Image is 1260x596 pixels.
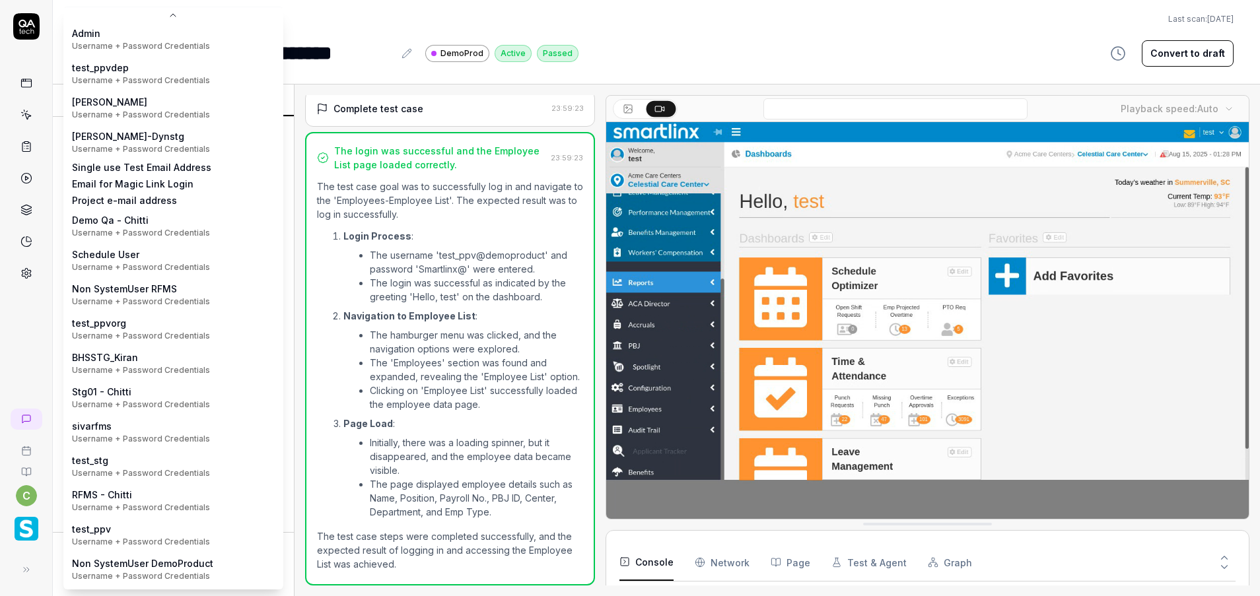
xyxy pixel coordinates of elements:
[72,522,210,548] div: test_ppv
[72,95,210,121] div: [PERSON_NAME]
[72,316,210,342] div: test_ppvorg
[72,364,210,376] div: Username + Password Credentials
[72,570,213,582] div: Username + Password Credentials
[72,467,210,479] div: Username + Password Credentials
[72,488,210,513] div: RFMS - Chitti
[72,75,210,86] div: Username + Password Credentials
[72,330,210,342] div: Username + Password Credentials
[72,453,210,479] div: test_stg
[72,227,210,239] div: Username + Password Credentials
[72,177,193,191] div: Email for Magic Link Login
[72,160,211,174] div: Single use Test Email Address
[72,40,210,52] div: Username + Password Credentials
[72,261,210,273] div: Username + Password Credentials
[72,556,213,582] div: Non SystemUser DemoProduct
[72,433,210,445] div: Username + Password Credentials
[72,502,210,513] div: Username + Password Credentials
[72,109,210,121] div: Username + Password Credentials
[72,296,210,308] div: Username + Password Credentials
[72,26,210,52] div: Admin
[72,213,210,239] div: Demo Qa - Chitti
[72,399,210,411] div: Username + Password Credentials
[72,350,210,376] div: BHSSTG_Kiran
[72,282,210,308] div: Non SystemUser RFMS
[72,536,210,548] div: Username + Password Credentials
[72,129,210,155] div: [PERSON_NAME]-Dynstg
[72,193,177,207] div: Project e-mail address
[72,61,210,86] div: test_ppvdep
[72,385,210,411] div: Stg01 - Chitti
[72,248,210,273] div: Schedule User
[72,419,210,445] div: sivarfms
[72,143,210,155] div: Username + Password Credentials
